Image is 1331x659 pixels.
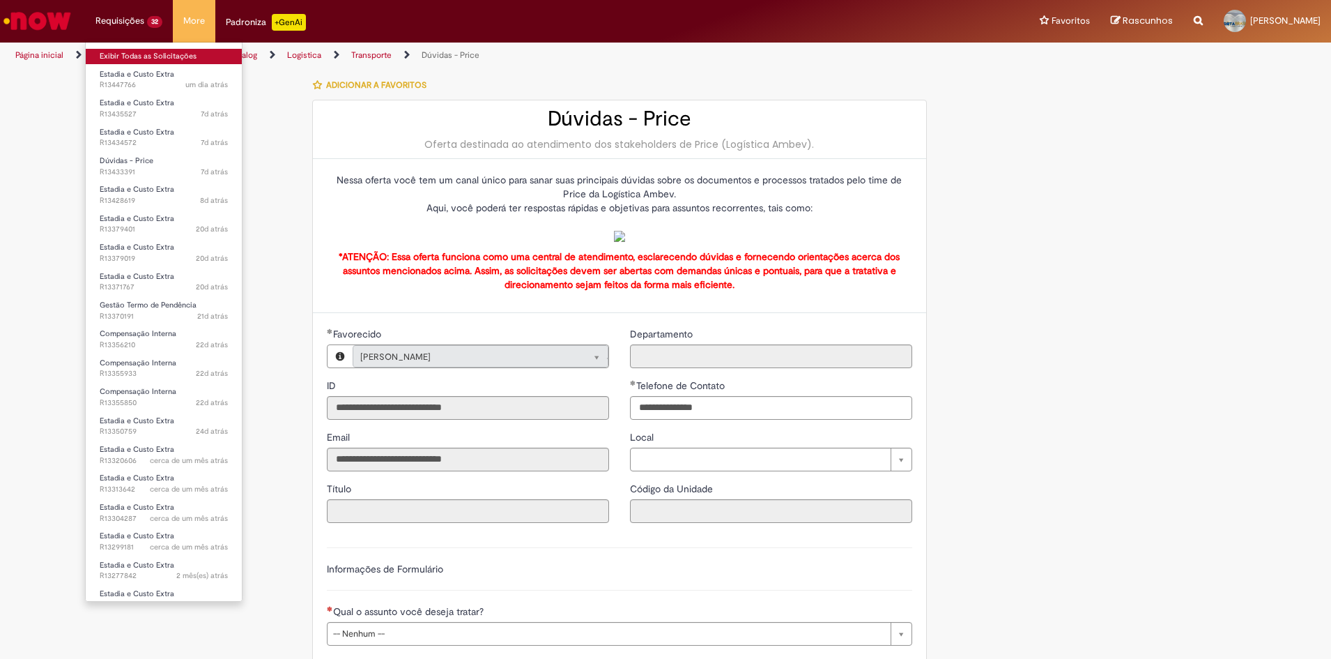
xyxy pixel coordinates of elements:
time: 20/08/2025 16:18:49 [201,167,228,177]
span: 24d atrás [196,426,228,437]
time: 21/08/2025 10:56:41 [201,109,228,119]
span: Adicionar a Favoritos [326,79,426,91]
span: R13299181 [100,542,228,553]
a: Aberto R13299181 : Estadia e Custo Extra [86,529,242,554]
button: Adicionar a Favoritos [312,70,434,100]
a: Aberto R13277842 : Estadia e Custo Extra [86,558,242,584]
time: 07/08/2025 15:11:48 [196,282,228,292]
span: R13267422 [100,600,228,611]
span: [PERSON_NAME] [1250,15,1321,26]
span: R13355933 [100,368,228,379]
a: Aberto R13313642 : Estadia e Custo Extra [86,471,242,497]
span: 20d atrás [196,282,228,292]
a: Rascunhos [1111,15,1173,28]
span: Estadia e Custo Extra [100,473,174,483]
span: Somente leitura - Departamento [630,328,695,340]
span: Compensação Interna [100,328,176,339]
span: Qual o assunto você deseja tratar? [333,605,486,618]
div: Oferta destinada ao atendimento dos stakeholders de Price (Logística Ambev). [327,137,912,151]
input: Email [327,448,609,471]
a: Aberto R13379019 : Estadia e Custo Extra [86,240,242,266]
span: Somente leitura - ID [327,379,339,392]
a: Logistica [287,50,321,61]
time: 09/07/2025 10:51:59 [176,600,228,610]
time: 19/08/2025 13:38:28 [200,195,228,206]
a: Aberto R13267422 : Estadia e Custo Extra [86,586,242,612]
span: R13379401 [100,224,228,235]
span: Necessários - Favorecido [333,328,384,340]
span: 2 mês(es) atrás [176,600,228,610]
time: 08/08/2025 10:52:37 [196,224,228,234]
a: Aberto R13428619 : Estadia e Custo Extra [86,182,242,208]
span: 22d atrás [196,368,228,379]
p: Nessa oferta você tem um canal único para sanar suas principais dúvidas sobre os documentos e pro... [327,173,912,243]
time: 04/08/2025 13:11:29 [196,426,228,437]
time: 05/08/2025 15:31:49 [196,340,228,350]
span: Estadia e Custo Extra [100,531,174,541]
span: cerca de um mês atrás [150,455,228,466]
ul: Trilhas de página [10,43,877,68]
img: ServiceNow [1,7,73,35]
span: Telefone de Contato [636,379,728,392]
label: Somente leitura - Departamento [630,327,695,341]
span: Dúvidas - Price [100,156,153,166]
span: 21d atrás [197,311,228,321]
span: Necessários [327,606,333,612]
span: R13304287 [100,513,228,524]
a: Aberto R13370191 : Gestão Termo de Pendência [86,298,242,324]
span: R13277842 [100,570,228,582]
a: Aberto R13304287 : Estadia e Custo Extra [86,500,242,526]
a: Página inicial [15,50,63,61]
p: +GenAi [272,14,306,31]
span: R13313642 [100,484,228,495]
h2: Dúvidas - Price [327,107,912,130]
ul: Requisições [85,42,243,602]
span: Favoritos [1052,14,1090,28]
span: More [183,14,205,28]
span: 20d atrás [196,253,228,264]
input: ID [327,396,609,420]
a: Aberto R13356210 : Compensação Interna [86,326,242,352]
strong: *ATENÇÃO: Essa oferta funciona como uma central de atendimento, esclarecendo dúvidas e fornecendo... [339,250,900,291]
span: R13428619 [100,195,228,206]
a: [PERSON_NAME]Limpar campo Favorecido [353,345,608,368]
img: sys_attachment.do [614,231,625,242]
span: um dia atrás [185,79,228,90]
span: R13433391 [100,167,228,178]
time: 24/07/2025 13:54:49 [150,455,228,466]
span: 7d atrás [201,167,228,177]
a: Aberto R13447766 : Estadia e Custo Extra [86,67,242,93]
span: 20d atrás [196,224,228,234]
span: R13370191 [100,311,228,322]
span: Estadia e Custo Extra [100,560,174,570]
span: Rascunhos [1123,14,1173,27]
span: Compensação Interna [100,386,176,397]
a: Exibir Todas as Solicitações [86,49,242,64]
a: Aberto R13379401 : Estadia e Custo Extra [86,211,242,237]
span: Requisições [95,14,144,28]
span: Somente leitura - Email [327,431,353,444]
time: 22/07/2025 14:38:21 [150,484,228,494]
span: cerca de um mês atrás [150,513,228,524]
a: Dúvidas - Price [422,50,479,61]
span: R13355850 [100,397,228,409]
span: 2 mês(es) atrás [176,570,228,581]
span: Estadia e Custo Extra [100,213,174,224]
time: 21/08/2025 08:10:21 [201,137,228,148]
label: Somente leitura - Necessários - Favorecido [327,327,384,341]
span: R13350759 [100,426,228,437]
span: Estadia e Custo Extra [100,589,174,599]
time: 11/07/2025 08:25:25 [176,570,228,581]
span: -- Nenhum -- [333,623,884,645]
a: Aberto R13434572 : Estadia e Custo Extra [86,125,242,151]
span: 22d atrás [196,397,228,408]
span: Estadia e Custo Extra [100,502,174,513]
span: Obrigatório Preenchido [630,380,636,386]
input: Título [327,499,609,523]
span: Somente leitura - Título [327,483,354,495]
span: Estadia e Custo Extra [100,127,174,137]
input: Telefone de Contato [630,396,912,420]
span: R13379019 [100,253,228,264]
label: Informações de Formulário [327,563,443,575]
span: [PERSON_NAME] [360,346,573,368]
